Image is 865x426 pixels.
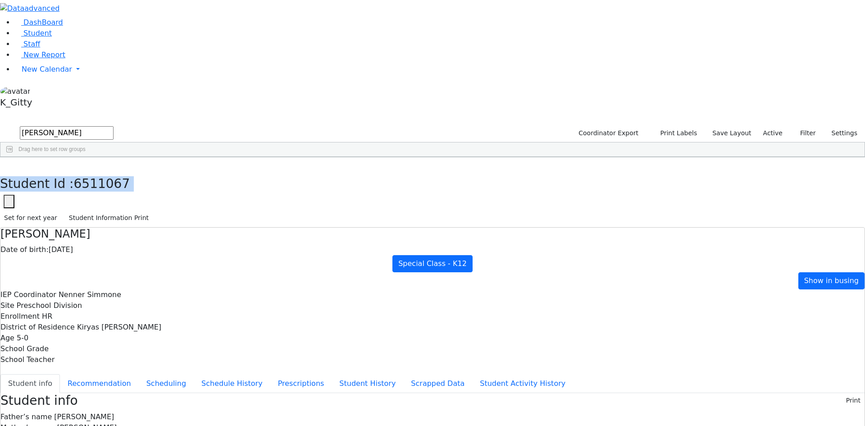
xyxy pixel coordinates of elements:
label: Father’s name [0,412,52,422]
label: School Teacher [0,354,55,365]
div: [DATE] [0,244,865,255]
span: Student [23,29,52,37]
h3: Student info [0,393,78,408]
button: Scheduling [139,374,194,393]
span: [PERSON_NAME] [54,412,114,421]
span: Preschool Division [17,301,82,310]
span: Staff [23,40,40,48]
input: Search [20,126,114,140]
a: New Report [14,50,65,59]
a: Show in busing [798,272,865,289]
label: Active [759,126,787,140]
span: Nenner Simmone [59,290,121,299]
span: Kiryas [PERSON_NAME] [77,323,161,331]
a: DashBoard [14,18,63,27]
button: Student info [0,374,60,393]
button: Print [842,394,865,408]
label: School Grade [0,344,49,354]
h4: [PERSON_NAME] [0,228,865,241]
label: Age [0,333,14,344]
a: Student [14,29,52,37]
span: 5-0 [17,334,28,342]
label: Site [0,300,14,311]
span: New Report [23,50,65,59]
button: Filter [788,126,820,140]
label: Date of birth: [0,244,49,255]
button: Settings [820,126,861,140]
button: Schedule History [194,374,270,393]
button: Student Information Print [65,211,153,225]
button: Scrapped Data [403,374,472,393]
span: New Calendar [22,65,72,73]
label: District of Residence [0,322,75,333]
a: Special Class - K12 [392,255,473,272]
button: Student Activity History [472,374,573,393]
label: Enrollment [0,311,40,322]
button: Coordinator Export [573,126,642,140]
span: Show in busing [804,276,859,285]
span: HR [42,312,52,321]
a: Staff [14,40,40,48]
a: New Calendar [14,60,865,78]
label: IEP Coordinator [0,289,56,300]
span: 6511067 [74,176,130,191]
span: DashBoard [23,18,63,27]
button: Save Layout [708,126,755,140]
button: Recommendation [60,374,139,393]
span: Drag here to set row groups [18,146,86,152]
button: Print Labels [650,126,701,140]
button: Student History [332,374,403,393]
button: Prescriptions [270,374,332,393]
